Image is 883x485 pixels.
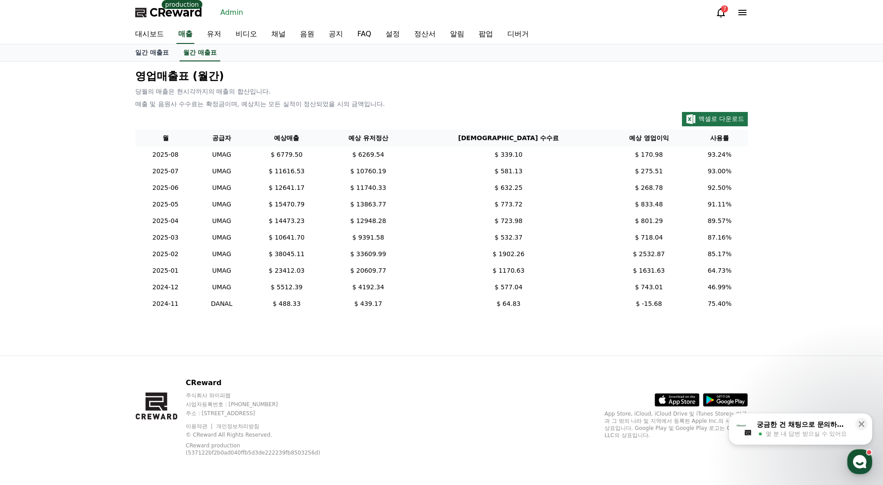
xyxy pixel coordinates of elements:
[135,5,202,20] a: CReward
[472,25,500,44] a: 팝업
[691,163,748,180] td: 93.00%
[606,246,691,262] td: $ 2532.87
[411,146,606,163] td: $ 339.10
[326,146,411,163] td: $ 6269.54
[606,296,691,312] td: $ -15.68
[691,213,748,229] td: 89.57%
[196,246,248,262] td: UMAG
[326,180,411,196] td: $ 11740.33
[604,410,748,439] p: App Store, iCloud, iCloud Drive 및 iTunes Store는 미국과 그 밖의 나라 및 지역에서 등록된 Apple Inc.의 서비스 상표입니다. Goo...
[411,229,606,246] td: $ 532.37
[196,296,248,312] td: DANAL
[443,25,472,44] a: 알림
[606,180,691,196] td: $ 268.78
[180,44,220,61] a: 월간 매출표
[293,25,321,44] a: 음원
[326,296,411,312] td: $ 439.17
[186,392,343,399] p: 주식회사 와이피랩
[682,112,748,126] button: 엑셀로 다운로드
[196,279,248,296] td: UMAG
[135,163,196,180] td: 2025-07
[248,262,326,279] td: $ 23412.03
[196,196,248,213] td: UMAG
[411,246,606,262] td: $ 1902.26
[411,196,606,213] td: $ 773.72
[411,262,606,279] td: $ 1170.63
[186,378,343,388] p: CReward
[196,130,248,146] th: 공급자
[326,279,411,296] td: $ 4192.34
[186,431,343,438] p: © CReward All Rights Reserved.
[326,196,411,213] td: $ 13863.77
[606,213,691,229] td: $ 801.29
[326,130,411,146] th: 예상 유저정산
[691,130,748,146] th: 사용률
[186,401,343,408] p: 사업자등록번호 : [PHONE_NUMBER]
[228,25,264,44] a: 비디오
[248,196,326,213] td: $ 15470.79
[196,146,248,163] td: UMAG
[411,180,606,196] td: $ 632.25
[350,25,378,44] a: FAQ
[326,213,411,229] td: $ 12948.28
[248,180,326,196] td: $ 12641.17
[248,130,326,146] th: 예상매출
[196,213,248,229] td: UMAG
[196,262,248,279] td: UMAG
[716,7,726,18] a: 7
[606,262,691,279] td: $ 1631.63
[196,163,248,180] td: UMAG
[411,130,606,146] th: [DEMOGRAPHIC_DATA] 수수료
[606,229,691,246] td: $ 718.04
[176,25,194,44] a: 매출
[691,296,748,312] td: 75.40%
[248,229,326,246] td: $ 10641.70
[606,196,691,213] td: $ 833.48
[691,229,748,246] td: 87.16%
[186,423,214,429] a: 이용약관
[326,229,411,246] td: $ 9391.58
[606,130,691,146] th: 예상 영업이익
[128,44,176,61] a: 일간 매출표
[691,262,748,279] td: 64.73%
[264,25,293,44] a: 채널
[691,196,748,213] td: 91.11%
[150,5,202,20] span: CReward
[135,130,196,146] th: 월
[691,246,748,262] td: 85.17%
[135,69,748,83] p: 영업매출표 (월간)
[411,279,606,296] td: $ 577.04
[217,5,247,20] a: Admin
[407,25,443,44] a: 정산서
[326,246,411,262] td: $ 33609.99
[196,180,248,196] td: UMAG
[411,296,606,312] td: $ 64.83
[691,146,748,163] td: 93.24%
[321,25,350,44] a: 공지
[248,279,326,296] td: $ 5512.39
[216,423,259,429] a: 개인정보처리방침
[248,146,326,163] td: $ 6779.50
[135,146,196,163] td: 2025-08
[721,5,728,13] div: 7
[135,279,196,296] td: 2024-12
[135,180,196,196] td: 2025-06
[326,262,411,279] td: $ 20609.77
[248,246,326,262] td: $ 38045.11
[186,442,329,456] p: CReward production (537122bf2b0ad040ffb5d3de222239fb8503256d)
[248,213,326,229] td: $ 14473.23
[135,87,748,96] p: 당월의 매출은 현시각까지의 매출의 합산입니다.
[135,296,196,312] td: 2024-11
[196,229,248,246] td: UMAG
[691,279,748,296] td: 46.99%
[186,410,343,417] p: 주소 : [STREET_ADDRESS]
[135,213,196,229] td: 2025-04
[135,229,196,246] td: 2025-03
[135,262,196,279] td: 2025-01
[411,163,606,180] td: $ 581.13
[411,213,606,229] td: $ 723.98
[248,163,326,180] td: $ 11616.53
[378,25,407,44] a: 설정
[248,296,326,312] td: $ 488.33
[135,196,196,213] td: 2025-05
